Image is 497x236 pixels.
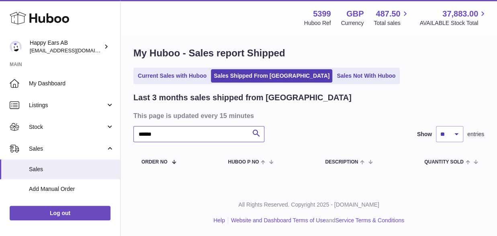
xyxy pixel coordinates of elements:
strong: GBP [346,8,364,19]
span: Listings [29,101,106,109]
a: Log out [10,206,110,220]
span: 487.50 [376,8,400,19]
span: Description [325,159,358,165]
a: Service Terms & Conditions [335,217,404,224]
span: 37,883.00 [442,8,478,19]
span: Quantity Sold [424,159,464,165]
strong: 5399 [313,8,331,19]
li: and [228,217,404,224]
div: Currency [341,19,364,27]
div: Happy Ears AB [30,39,102,54]
span: Stock [29,123,106,131]
span: Add Manual Order [29,185,114,193]
span: Sales [29,145,106,153]
label: Show [417,130,432,138]
a: Sales Shipped From [GEOGRAPHIC_DATA] [211,69,332,83]
h1: My Huboo - Sales report Shipped [133,47,484,60]
span: Order No [141,159,168,165]
p: All Rights Reserved. Copyright 2025 - [DOMAIN_NAME] [127,201,491,209]
span: Sales [29,166,114,173]
a: Website and Dashboard Terms of Use [231,217,326,224]
h3: This page is updated every 15 minutes [133,111,482,120]
a: Sales Not With Huboo [334,69,398,83]
span: My Dashboard [29,80,114,87]
a: Help [213,217,225,224]
span: Huboo P no [228,159,259,165]
div: Huboo Ref [304,19,331,27]
span: entries [467,130,484,138]
span: Total sales [374,19,409,27]
a: 487.50 Total sales [374,8,409,27]
span: AVAILABLE Stock Total [419,19,487,27]
img: 3pl@happyearsearplugs.com [10,41,22,53]
a: 37,883.00 AVAILABLE Stock Total [419,8,487,27]
span: [EMAIL_ADDRESS][DOMAIN_NAME] [30,47,118,54]
a: Current Sales with Huboo [135,69,209,83]
h2: Last 3 months sales shipped from [GEOGRAPHIC_DATA] [133,92,352,103]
